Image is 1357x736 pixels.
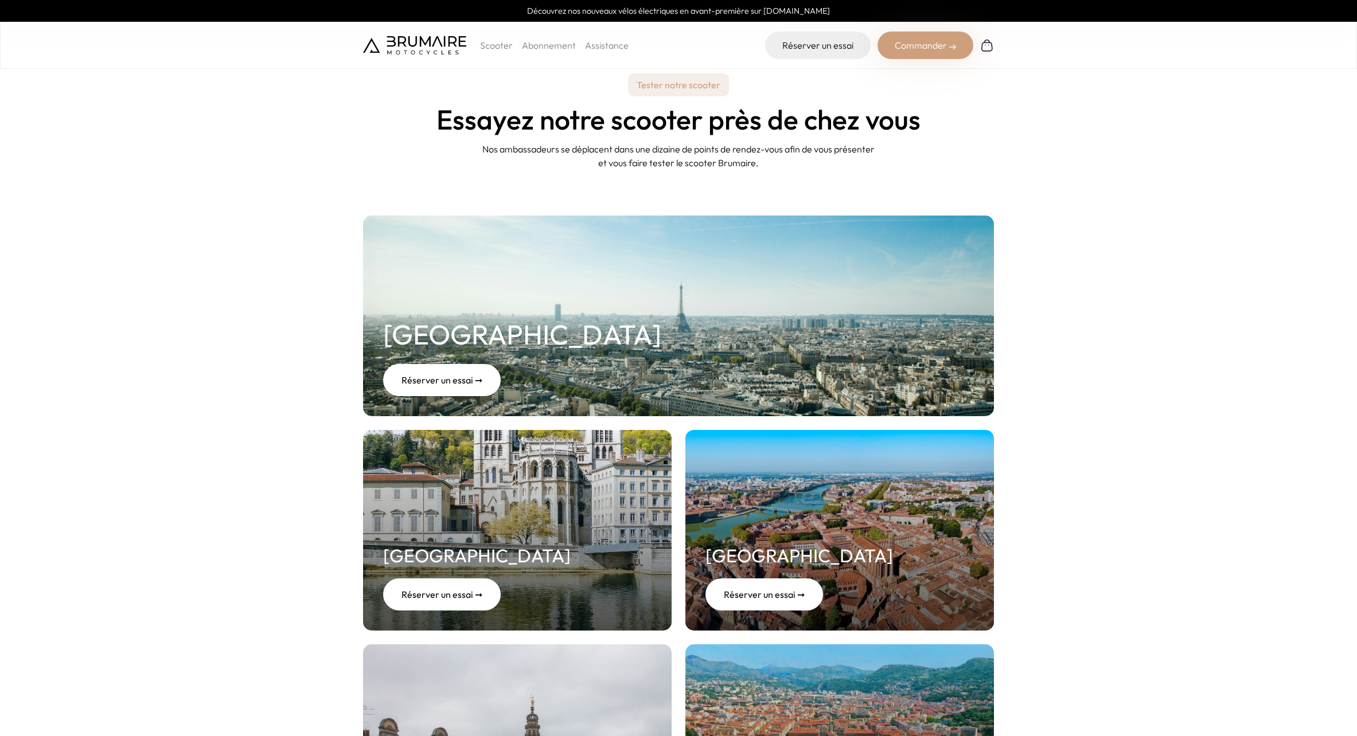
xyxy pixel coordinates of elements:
[436,105,921,133] h1: Essayez notre scooter près de chez vous
[478,142,879,170] p: Nos ambassadeurs se déplacent dans une dizaine de points de rendez-vous afin de vous présenter et...
[383,578,501,610] div: Réserver un essai ➞
[705,542,893,569] h2: [GEOGRAPHIC_DATA]
[685,430,994,631] a: [GEOGRAPHIC_DATA] Réserver un essai ➞
[585,40,629,51] a: Assistance
[383,314,661,355] h2: [GEOGRAPHIC_DATA]
[363,36,466,54] img: Brumaire Motocycles
[363,216,994,416] a: [GEOGRAPHIC_DATA] Réserver un essai ➞
[878,32,973,59] div: Commander
[949,44,956,50] img: right-arrow-2.png
[705,578,823,610] div: Réserver un essai ➞
[383,542,571,569] h2: [GEOGRAPHIC_DATA]
[628,73,729,96] p: Tester notre scooter
[980,38,994,52] img: Panier
[363,430,672,631] a: [GEOGRAPHIC_DATA] Réserver un essai ➞
[383,364,501,396] div: Réserver un essai ➞
[522,40,576,51] a: Abonnement
[480,38,513,52] p: Scooter
[765,32,871,59] a: Réserver un essai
